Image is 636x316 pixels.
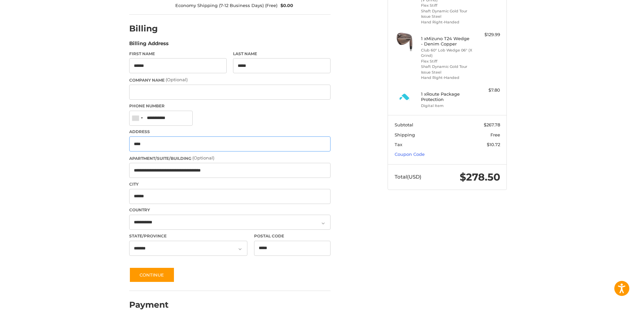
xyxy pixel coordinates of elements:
h2: Payment [129,300,169,310]
span: Shipping [395,132,415,137]
span: $267.78 [484,122,500,127]
div: $129.99 [474,31,500,38]
label: Phone Number [129,103,331,109]
a: Coupon Code [395,151,425,157]
label: Address [129,129,331,135]
li: Flex Stiff [421,59,472,64]
span: Tax [395,142,402,147]
span: $278.50 [460,171,500,183]
span: Total (USD) [395,174,421,180]
label: Last Name [233,51,331,57]
li: Shaft Dynamic Gold Tour Issue Steel [421,8,472,19]
li: Flex Stiff [421,3,472,8]
span: $10.72 [487,142,500,147]
span: $0.00 [277,2,293,9]
label: Country [129,207,331,213]
label: First Name [129,51,227,57]
li: Shaft Dynamic Gold Tour Issue Steel [421,64,472,75]
button: Continue [129,267,175,283]
label: State/Province [129,233,247,239]
span: Free [490,132,500,137]
label: Company Name [129,77,331,83]
label: Postal Code [254,233,331,239]
label: City [129,181,331,187]
span: Economy Shipping (7-12 Business Days) (Free) [175,2,277,9]
small: (Optional) [166,77,188,82]
h4: 1 x Route Package Protection [421,91,472,102]
small: (Optional) [192,155,214,161]
h2: Billing [129,23,168,34]
li: Digital Item [421,103,472,109]
h4: 1 x Mizuno T24 Wedge - Denim Copper [421,36,472,47]
span: Subtotal [395,122,413,127]
li: Club 60° Lob Wedge 06° (X Grind) [421,47,472,59]
li: Hand Right-Handed [421,19,472,25]
legend: Billing Address [129,40,169,50]
label: Apartment/Suite/Building [129,155,331,162]
li: Hand Right-Handed [421,75,472,81]
div: $7.80 [474,87,500,94]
